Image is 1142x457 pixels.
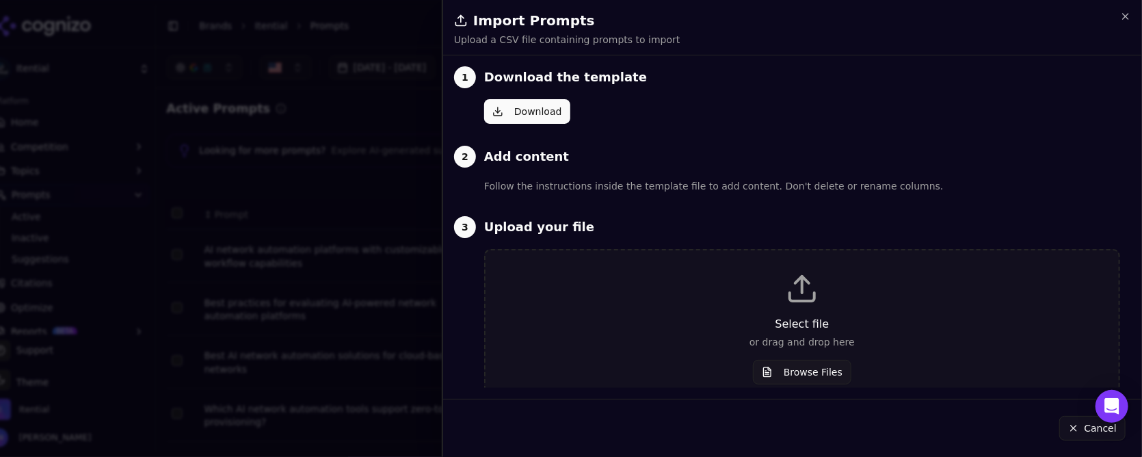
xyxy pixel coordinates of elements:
[507,335,1097,349] p: or drag and drop here
[507,316,1097,332] p: Select file
[484,99,570,124] button: Download
[454,216,476,238] div: 3
[454,146,476,168] div: 2
[454,33,680,47] p: Upload a CSV file containing prompts to import
[484,68,647,87] h3: Download the template
[484,147,569,166] h3: Add content
[753,360,851,384] button: Browse Files
[454,66,476,88] div: 1
[484,179,1120,194] p: Follow the instructions inside the template file to add content. Don't delete or rename columns.
[484,218,594,237] h3: Upload your file
[454,11,1131,30] h2: Import Prompts
[1059,416,1126,441] button: Cancel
